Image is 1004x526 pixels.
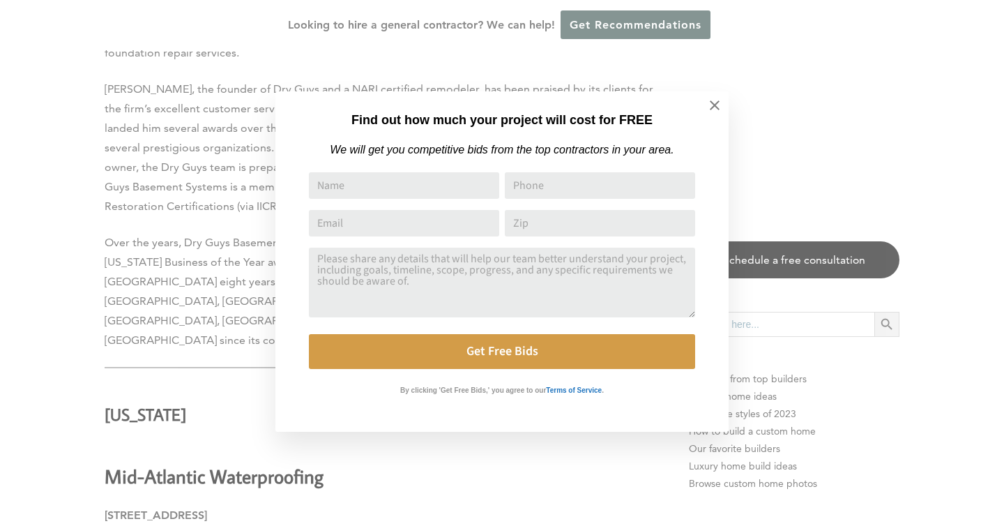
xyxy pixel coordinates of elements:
input: Phone [505,172,695,199]
strong: Terms of Service [546,386,602,394]
textarea: Comment or Message [309,248,695,317]
em: We will get you competitive bids from the top contractors in your area. [330,144,674,156]
input: Zip [505,210,695,236]
button: Get Free Bids [309,334,695,369]
strong: . [602,386,604,394]
button: Close [690,81,739,130]
a: Terms of Service [546,383,602,395]
strong: Find out how much your project will cost for FREE [351,113,653,127]
input: Email Address [309,210,499,236]
input: Name [309,172,499,199]
iframe: Drift Widget Chat Controller [736,426,987,509]
strong: By clicking 'Get Free Bids,' you agree to our [400,386,546,394]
